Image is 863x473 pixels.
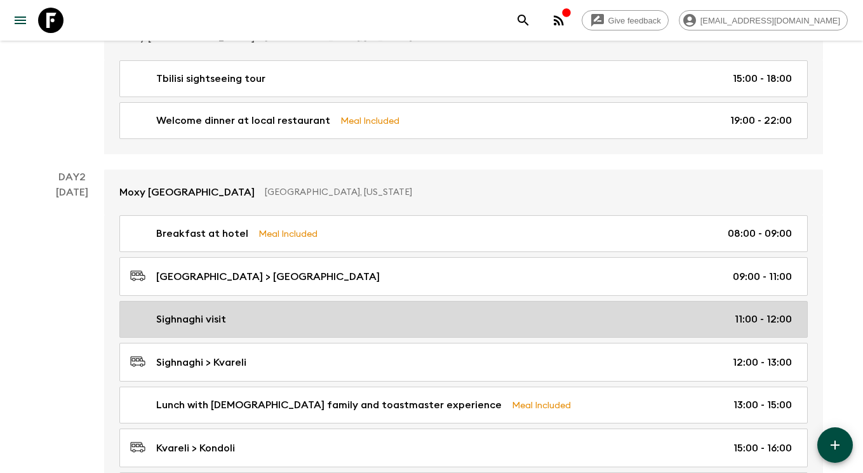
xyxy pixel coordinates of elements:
[733,441,792,456] p: 15:00 - 16:00
[156,312,226,327] p: Sighnaghi visit
[156,226,248,241] p: Breakfast at hotel
[733,71,792,86] p: 15:00 - 18:00
[156,397,502,413] p: Lunch with [DEMOGRAPHIC_DATA] family and toastmaster experience
[119,102,808,139] a: Welcome dinner at local restaurantMeal Included19:00 - 22:00
[679,10,848,30] div: [EMAIL_ADDRESS][DOMAIN_NAME]
[733,397,792,413] p: 13:00 - 15:00
[119,185,255,200] p: Moxy [GEOGRAPHIC_DATA]
[730,113,792,128] p: 19:00 - 22:00
[582,10,669,30] a: Give feedback
[41,170,104,185] p: Day 2
[735,312,792,327] p: 11:00 - 12:00
[119,60,808,97] a: Tbilisi sightseeing tour15:00 - 18:00
[119,215,808,252] a: Breakfast at hotelMeal Included08:00 - 09:00
[8,8,33,33] button: menu
[258,227,318,241] p: Meal Included
[156,113,330,128] p: Welcome dinner at local restaurant
[119,257,808,296] a: [GEOGRAPHIC_DATA] > [GEOGRAPHIC_DATA]09:00 - 11:00
[512,398,571,412] p: Meal Included
[104,170,823,215] a: Moxy [GEOGRAPHIC_DATA][GEOGRAPHIC_DATA], [US_STATE]
[340,114,399,128] p: Meal Included
[119,429,808,467] a: Kvareli > Kondoli15:00 - 16:00
[156,355,246,370] p: Sighnaghi > Kvareli
[156,269,380,284] p: [GEOGRAPHIC_DATA] > [GEOGRAPHIC_DATA]
[601,16,668,25] span: Give feedback
[119,301,808,338] a: Sighnaghi visit11:00 - 12:00
[156,71,265,86] p: Tbilisi sightseeing tour
[733,355,792,370] p: 12:00 - 13:00
[728,226,792,241] p: 08:00 - 09:00
[693,16,847,25] span: [EMAIL_ADDRESS][DOMAIN_NAME]
[511,8,536,33] button: search adventures
[156,441,235,456] p: Kvareli > Kondoli
[119,343,808,382] a: Sighnaghi > Kvareli12:00 - 13:00
[265,186,798,199] p: [GEOGRAPHIC_DATA], [US_STATE]
[733,269,792,284] p: 09:00 - 11:00
[119,387,808,423] a: Lunch with [DEMOGRAPHIC_DATA] family and toastmaster experienceMeal Included13:00 - 15:00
